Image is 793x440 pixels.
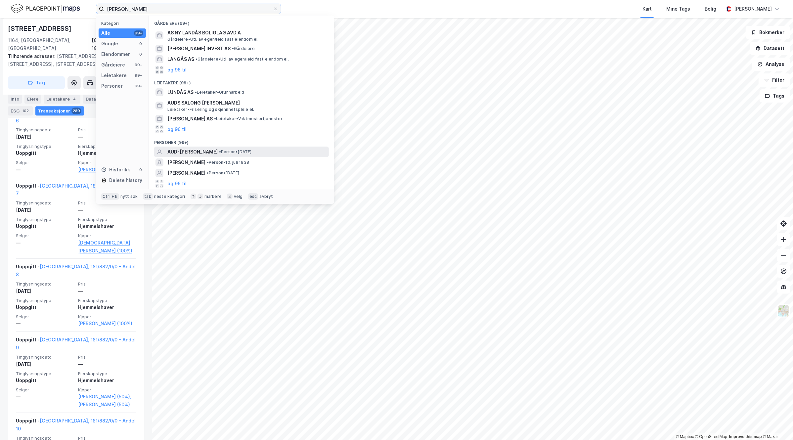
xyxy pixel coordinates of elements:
span: • [195,90,197,95]
img: Z [777,305,790,317]
div: Gårdeiere (99+) [149,16,334,27]
span: Person • [DATE] [219,149,252,154]
div: Leietakere [44,95,80,104]
div: — [78,360,136,368]
button: og 96 til [167,66,187,74]
span: Eierskapstype [78,217,136,222]
span: Leietaker • Grunnarbeid [195,90,244,95]
span: • [207,170,209,175]
span: Pris [78,354,136,360]
div: 0 [138,41,143,46]
span: LANGÅS AS [167,55,194,63]
div: 289 [71,108,81,114]
input: Søk på adresse, matrikkel, gårdeiere, leietakere eller personer [104,4,273,14]
span: Leietaker • Frisering og skjønnhetspleie el. [167,107,254,112]
div: 99+ [134,73,143,78]
span: Tinglysningsdato [16,127,74,133]
span: Pris [78,281,136,287]
span: • [214,116,216,121]
div: Leietakere (99+) [149,75,334,87]
div: Ctrl + k [101,193,119,200]
div: Uoppgitt - [16,336,136,354]
div: 99+ [134,30,143,36]
span: • [232,46,234,51]
div: [DATE] [16,287,74,295]
div: Datasett [83,95,108,104]
div: 99+ [134,62,143,67]
span: Tinglysningstype [16,371,74,376]
div: Personer (99+) [149,135,334,147]
span: Leietaker • Vaktmestertjenester [214,116,283,121]
div: Eiere [24,95,41,104]
span: Tinglysningstype [16,217,74,222]
button: Datasett [750,42,790,55]
div: Uoppgitt - [16,417,136,435]
div: — [78,287,136,295]
div: 99+ [134,83,143,89]
a: [PERSON_NAME] (100%) [78,166,136,174]
div: — [16,393,74,401]
span: Tinglysningsdato [16,281,74,287]
div: neste kategori [154,194,185,199]
span: Selger [16,314,74,320]
div: markere [204,194,222,199]
span: Kjøper [78,160,136,165]
div: Uoppgitt [16,222,74,230]
div: Bolig [705,5,716,13]
div: esc [248,193,258,200]
button: Tags [760,89,790,103]
iframe: Chat Widget [760,408,793,440]
span: [PERSON_NAME] AS [167,115,213,123]
span: Selger [16,233,74,239]
a: Improve this map [729,434,762,439]
span: [PERSON_NAME] [167,158,205,166]
span: Gårdeiere • Utl. av egen/leid fast eiendom el. [196,57,289,62]
a: [GEOGRAPHIC_DATA], 181/882/0/0 - Andel 10 [16,418,136,431]
a: [GEOGRAPHIC_DATA], 181/882/0/0 - Andel 6 [16,110,136,123]
span: Person • 10. juli 1938 [207,160,249,165]
div: Uoppgitt - [16,182,136,200]
span: Tinglysningsdato [16,200,74,206]
div: [DATE] [16,133,74,141]
div: [STREET_ADDRESS] [8,23,73,34]
a: [GEOGRAPHIC_DATA], 181/882/0/0 - Andel 9 [16,337,136,350]
button: Bokmerker [746,26,790,39]
span: Tinglysningstype [16,144,74,149]
div: — [16,239,74,247]
div: Uoppgitt - [16,263,136,281]
div: Uoppgitt [16,303,74,311]
span: Gårdeiere [232,46,255,51]
span: • [219,149,221,154]
a: OpenStreetMap [695,434,727,439]
span: AS NY LANDÅS BOLIGLAG AVD A [167,29,326,37]
span: Tilhørende adresser: [8,53,57,59]
div: — [78,133,136,141]
div: 0 [138,167,143,172]
div: nytt søk [120,194,138,199]
button: Filter [759,73,790,87]
div: Kategori [101,21,146,26]
div: Google [101,40,118,48]
span: Gårdeiere • Utl. av egen/leid fast eiendom el. [167,37,259,42]
span: Selger [16,387,74,393]
div: [DATE] [16,360,74,368]
div: Hjemmelshaver [78,376,136,384]
a: [PERSON_NAME] (50%), [78,393,136,401]
span: Kjøper [78,233,136,239]
span: [PERSON_NAME] INVEST AS [167,45,231,53]
div: — [16,320,74,328]
a: [PERSON_NAME] (50%) [78,401,136,409]
span: Kjøper [78,314,136,320]
div: Uoppgitt [16,376,74,384]
a: [PERSON_NAME] (100%) [78,320,136,328]
span: Person • [DATE] [207,170,240,176]
div: 4 [71,96,78,103]
div: Hjemmelshaver [78,149,136,157]
div: — [78,206,136,214]
a: [GEOGRAPHIC_DATA], 181/882/0/0 - Andel 7 [16,183,136,197]
div: ESG [8,107,33,116]
button: og 96 til [167,125,187,133]
div: Mine Tags [666,5,690,13]
a: Mapbox [676,434,694,439]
